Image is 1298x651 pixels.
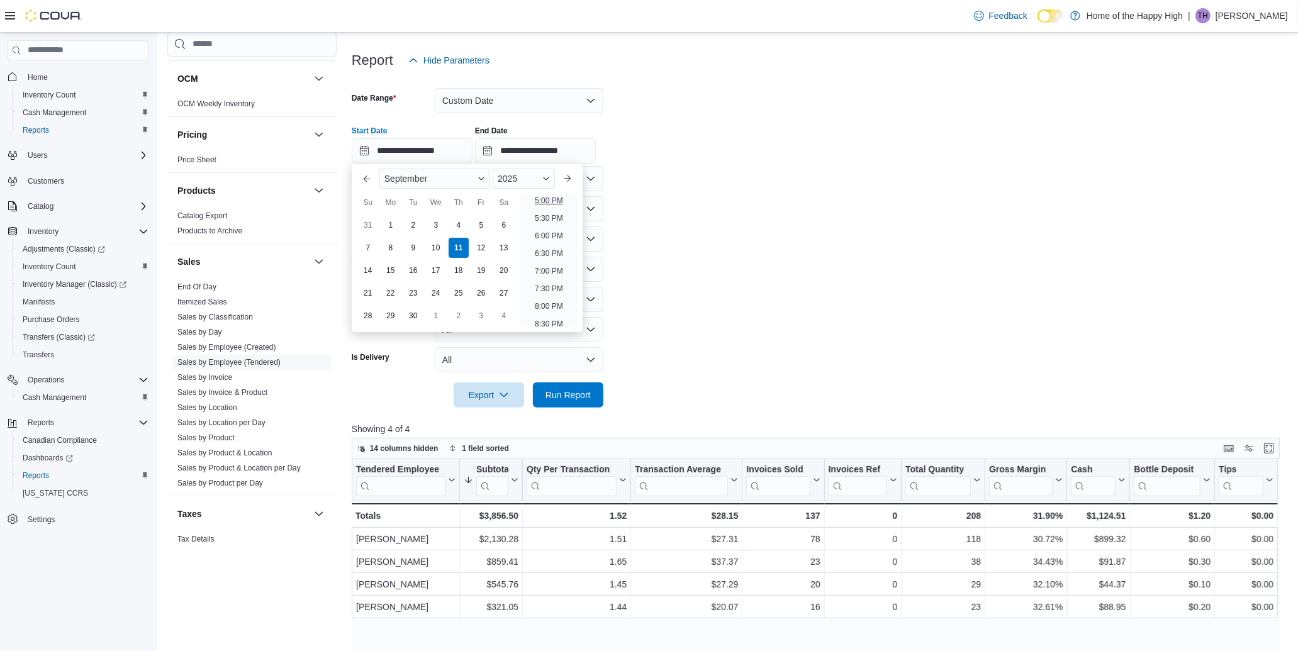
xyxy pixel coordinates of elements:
[23,350,54,360] span: Transfers
[177,327,222,337] span: Sales by Day
[23,90,76,100] span: Inventory Count
[177,313,253,321] a: Sales by Classification
[177,418,266,428] span: Sales by Location per Day
[1071,464,1116,496] div: Cash
[177,535,215,543] a: Tax Details
[475,126,508,136] label: End Date
[23,199,59,214] button: Catalog
[23,199,148,214] span: Catalog
[311,183,327,198] button: Products
[1219,464,1273,496] button: Tips
[18,347,59,362] a: Transfers
[18,347,148,362] span: Transfers
[177,479,263,487] a: Sales by Product per Day
[1195,8,1211,23] div: Tommy Hajdasz
[23,512,60,527] a: Settings
[177,433,235,443] span: Sales by Product
[356,464,445,496] div: Tendered Employee
[28,418,54,428] span: Reports
[444,441,514,456] button: 1 field sorted
[1241,441,1256,456] button: Display options
[13,346,154,364] button: Transfers
[18,486,148,501] span: Washington CCRS
[23,279,126,289] span: Inventory Manager (Classic)
[23,148,52,163] button: Users
[177,403,237,412] a: Sales by Location
[1216,8,1288,23] p: [PERSON_NAME]
[381,192,401,213] div: Mo
[18,450,148,465] span: Dashboards
[28,201,53,211] span: Catalog
[3,414,154,431] button: Reports
[13,275,154,293] a: Inventory Manager (Classic)
[357,169,377,189] button: Previous Month
[23,453,73,463] span: Dashboards
[530,264,568,279] li: 7:00 PM
[530,228,568,243] li: 6:00 PM
[527,464,617,476] div: Qty Per Transaction
[358,215,378,235] div: day-31
[23,174,69,189] a: Customers
[746,464,810,476] div: Invoices Sold
[449,215,469,235] div: day-4
[18,468,54,483] a: Reports
[18,294,148,309] span: Manifests
[23,173,148,189] span: Customers
[403,48,495,73] button: Hide Parameters
[177,128,207,141] h3: Pricing
[177,184,216,197] h3: Products
[311,71,327,86] button: OCM
[1134,464,1211,496] button: Bottle Deposit
[423,54,490,67] span: Hide Parameters
[3,172,154,190] button: Customers
[8,63,148,561] nav: Complex example
[167,208,337,243] div: Products
[494,260,514,281] div: day-20
[18,330,100,345] a: Transfers (Classic)
[311,127,327,142] button: Pricing
[13,389,154,406] button: Cash Management
[13,258,154,275] button: Inventory Count
[18,294,60,309] a: Manifests
[177,298,227,306] a: Itemized Sales
[177,343,276,352] a: Sales by Employee (Created)
[13,311,154,328] button: Purchase Orders
[13,121,154,139] button: Reports
[358,238,378,258] div: day-7
[449,192,469,213] div: Th
[28,226,59,236] span: Inventory
[828,464,897,496] button: Invoices Ref
[177,357,281,367] span: Sales by Employee (Tendered)
[1071,464,1126,496] button: Cash
[18,87,81,103] a: Inventory Count
[1219,508,1273,523] div: $0.00
[23,70,53,85] a: Home
[464,531,518,547] div: $2,130.28
[25,9,82,22] img: Cova
[177,372,232,382] span: Sales by Invoice
[527,464,627,496] button: Qty Per Transaction
[177,342,276,352] span: Sales by Employee (Created)
[352,352,389,362] label: Is Delivery
[1134,508,1211,523] div: $1.20
[352,138,473,164] input: Press the down key to enter a popover containing a calendar. Press the escape key to close the po...
[1038,9,1064,23] input: Dark Mode
[530,193,568,208] li: 5:00 PM
[177,72,309,85] button: OCM
[177,388,267,397] a: Sales by Invoice & Product
[557,169,578,189] button: Next month
[426,215,446,235] div: day-3
[989,464,1063,496] button: Gross Margin
[177,155,216,164] a: Price Sheet
[23,511,148,526] span: Settings
[177,255,201,268] h3: Sales
[494,192,514,213] div: Sa
[18,486,93,501] a: [US_STATE] CCRS
[471,215,491,235] div: day-5
[13,86,154,104] button: Inventory Count
[167,152,337,172] div: Pricing
[426,238,446,258] div: day-10
[18,390,91,405] a: Cash Management
[28,515,55,525] span: Settings
[177,312,253,322] span: Sales by Classification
